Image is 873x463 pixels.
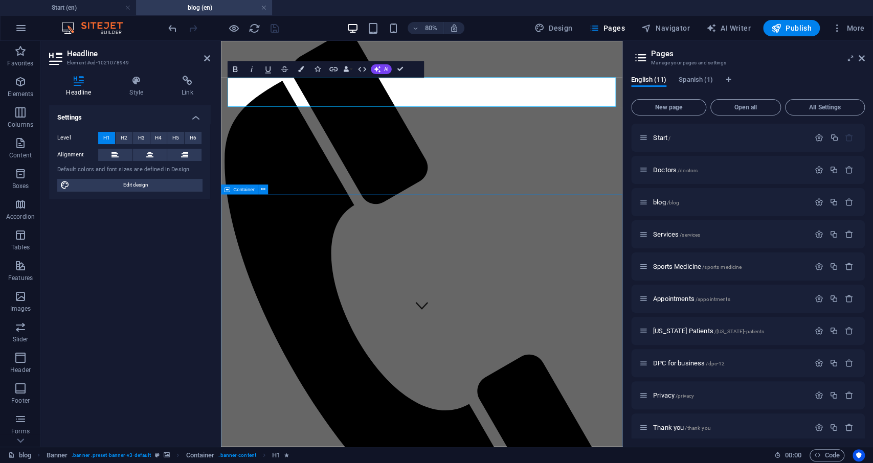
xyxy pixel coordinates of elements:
[293,61,308,77] button: Colors
[653,134,670,142] span: Click to open page
[830,327,838,335] div: Duplicate
[47,449,68,461] span: Click to select. Double-click to edit
[423,22,439,34] h6: 80%
[653,295,730,303] span: Click to open page
[814,449,840,461] span: Code
[815,198,823,206] div: Settings
[702,20,755,36] button: AI Writer
[845,327,854,335] div: Remove
[228,22,240,34] button: Click here to leave preview mode and continue editing
[845,294,854,303] div: Remove
[651,58,844,67] h3: Manage your pages and settings
[155,132,162,144] span: H4
[653,424,711,431] span: Click to open page
[830,294,838,303] div: Duplicate
[585,20,629,36] button: Pages
[792,451,794,459] span: :
[650,134,810,141] div: Start/
[702,264,742,270] span: /sports-medicine
[845,166,854,174] div: Remove
[845,230,854,239] div: Remove
[715,104,776,110] span: Open all
[810,449,844,461] button: Code
[706,23,751,33] span: AI Writer
[680,232,700,238] span: /services
[49,105,210,124] h4: Settings
[167,22,178,34] i: Undo: Change pages (Ctrl+Z)
[73,179,199,191] span: Edit design
[763,20,820,36] button: Publish
[12,182,29,190] p: Boxes
[815,391,823,400] div: Settings
[832,23,864,33] span: More
[164,452,170,458] i: This element contains a background
[653,230,700,238] span: Click to open page
[309,61,325,77] button: Icons
[249,22,260,34] i: Reload page
[67,49,210,58] h2: Headline
[57,149,98,161] label: Alignment
[284,452,289,458] i: Element contains an animation
[11,397,30,405] p: Footer
[57,179,202,191] button: Edit design
[272,449,280,461] span: Click to select. Double-click to edit
[113,76,165,97] h4: Style
[650,167,810,173] div: Doctors/doctors
[138,132,145,144] span: H3
[530,20,577,36] button: Design
[678,168,698,173] span: /doctors
[815,327,823,335] div: Settings
[650,295,810,302] div: Appointments/appointments
[815,230,823,239] div: Settings
[98,132,115,144] button: H1
[830,198,838,206] div: Duplicate
[785,449,801,461] span: 00 00
[136,2,272,13] h4: blog (en)
[653,327,764,335] span: Click to open page
[8,274,33,282] p: Features
[408,22,444,34] button: 80%
[650,424,810,431] div: Thank you/thank-you
[166,22,178,34] button: undo
[228,61,243,77] button: Bold (Ctrl+B)
[815,423,823,432] div: Settings
[10,366,31,374] p: Header
[815,294,823,303] div: Settings
[815,166,823,174] div: Settings
[679,74,713,88] span: Spanish (1)
[371,64,392,74] button: AI
[248,22,260,34] button: reload
[631,74,666,88] span: English (11)
[853,449,865,461] button: Usercentrics
[172,132,179,144] span: H5
[653,198,679,206] span: blog
[815,133,823,142] div: Settings
[771,23,812,33] span: Publish
[650,328,810,334] div: [US_STATE] Patients/[US_STATE]-patients
[244,61,259,77] button: Italic (Ctrl+I)
[706,361,725,366] span: /dpc-12
[589,23,624,33] span: Pages
[696,296,730,302] span: /appointments
[59,22,136,34] img: Editor Logo
[167,132,184,144] button: H5
[830,133,838,142] div: Duplicate
[845,423,854,432] div: Remove
[653,263,742,270] span: Click to open page
[72,449,151,461] span: . banner .preset-banner-v3-default
[67,58,190,67] h3: Element #ed-1021078949
[653,391,694,399] span: Click to open page
[785,99,865,115] button: All Settings
[815,262,823,271] div: Settings
[653,166,698,174] span: Click to open page
[57,166,202,174] div: Default colors and font sizes are defined in Design.
[845,262,854,271] div: Remove
[8,121,33,129] p: Columns
[845,198,854,206] div: Remove
[186,449,215,461] span: Click to select. Double-click to edit
[845,359,854,367] div: Remove
[685,425,710,431] span: /thank-you
[637,20,694,36] button: Navigator
[150,132,167,144] button: H4
[13,335,29,343] p: Slider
